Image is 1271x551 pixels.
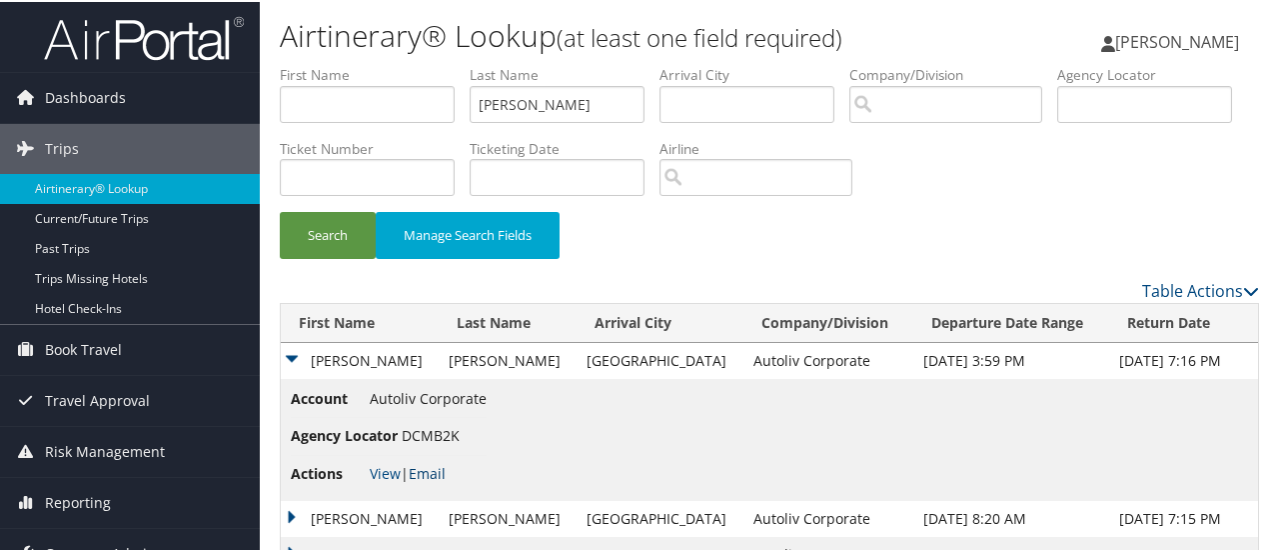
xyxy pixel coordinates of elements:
td: [DATE] 7:15 PM [1109,499,1258,535]
span: Trips [45,122,79,172]
td: [GEOGRAPHIC_DATA] [577,499,743,535]
button: Search [280,210,376,257]
span: Risk Management [45,425,165,475]
label: Last Name [470,63,659,83]
a: [PERSON_NAME] [1101,10,1259,70]
span: Actions [291,461,366,483]
label: Ticket Number [280,137,470,157]
td: Autoliv Corporate [743,341,913,377]
th: Departure Date Range: activate to sort column ascending [913,302,1109,341]
a: Email [409,462,446,481]
span: Autoliv Corporate [370,387,487,406]
td: [DATE] 7:16 PM [1109,341,1258,377]
span: Reporting [45,476,111,526]
th: Arrival City: activate to sort column ascending [577,302,743,341]
span: Account [291,386,366,408]
span: Book Travel [45,323,122,373]
span: Agency Locator [291,423,398,445]
th: Return Date: activate to sort column ascending [1109,302,1258,341]
a: View [370,462,401,481]
img: airportal-logo.png [44,13,244,60]
th: Last Name: activate to sort column ascending [439,302,577,341]
label: Agency Locator [1057,63,1247,83]
span: Dashboards [45,71,126,121]
label: Airline [659,137,867,157]
span: Travel Approval [45,374,150,424]
a: Table Actions [1142,278,1259,300]
td: [DATE] 3:59 PM [913,341,1109,377]
span: | [370,462,446,481]
label: Arrival City [659,63,849,83]
span: DCMB2K [402,424,460,443]
span: [PERSON_NAME] [1115,29,1239,51]
td: Autoliv Corporate [743,499,913,535]
td: [PERSON_NAME] [439,341,577,377]
td: [PERSON_NAME] [281,499,439,535]
td: [GEOGRAPHIC_DATA] [577,341,743,377]
label: First Name [280,63,470,83]
th: First Name: activate to sort column ascending [281,302,439,341]
th: Company/Division [743,302,913,341]
label: Company/Division [849,63,1057,83]
button: Manage Search Fields [376,210,560,257]
h1: Airtinerary® Lookup [280,13,932,55]
small: (at least one field required) [557,19,842,52]
td: [DATE] 8:20 AM [913,499,1109,535]
td: [PERSON_NAME] [281,341,439,377]
td: [PERSON_NAME] [439,499,577,535]
label: Ticketing Date [470,137,659,157]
